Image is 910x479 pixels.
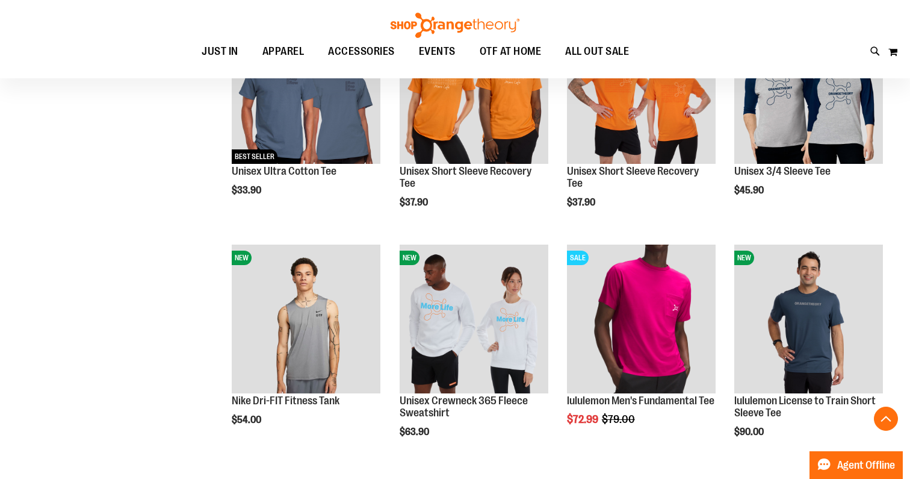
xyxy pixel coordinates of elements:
span: ACCESSORIES [328,38,395,65]
div: product [728,239,889,468]
button: Agent Offline [809,451,903,479]
a: Unisex Ultra Cotton TeeNEWBEST SELLER [232,15,380,166]
span: JUST IN [202,38,238,65]
img: Unisex Crewneck 365 Fleece Sweatshirt [400,245,548,393]
img: lululemon License to Train Short Sleeve Tee [734,245,883,393]
span: $45.90 [734,185,766,196]
img: Unisex Short Sleeve Recovery Tee [400,15,548,164]
a: Unisex Crewneck 365 Fleece Sweatshirt [400,395,528,419]
a: Unisex Short Sleeve Recovery TeeNEW [567,15,716,166]
a: Unisex Ultra Cotton Tee [232,165,336,177]
a: Unisex 3/4 Sleeve Tee [734,165,831,177]
span: $79.00 [602,413,637,425]
span: Agent Offline [837,460,895,471]
span: $72.99 [567,413,600,425]
span: $54.00 [232,415,263,425]
span: NEW [734,251,754,265]
span: $90.00 [734,427,766,437]
span: $33.90 [232,185,263,196]
div: product [561,239,722,456]
a: lululemon Men's Fundamental Tee [567,395,714,407]
img: OTF lululemon Mens The Fundamental T Wild Berry [567,245,716,393]
span: SALE [567,251,589,265]
a: Unisex 3/4 Sleeve TeeNEW [734,15,883,166]
a: OTF lululemon Mens The Fundamental T Wild BerrySALE [567,245,716,395]
div: product [561,9,722,239]
a: lululemon License to Train Short Sleeve Tee [734,395,876,419]
span: OTF AT HOME [480,38,542,65]
img: Unisex Ultra Cotton Tee [232,15,380,164]
a: Unisex Short Sleeve Recovery Tee [400,165,531,189]
span: ALL OUT SALE [565,38,629,65]
img: Unisex 3/4 Sleeve Tee [734,15,883,164]
a: Unisex Crewneck 365 Fleece SweatshirtNEW [400,245,548,395]
span: BEST SELLER [232,149,277,164]
span: $37.90 [400,197,430,208]
div: product [226,9,386,227]
div: product [728,9,889,227]
a: Nike Dri-FIT Fitness Tank [232,395,339,407]
span: NEW [400,251,419,265]
span: EVENTS [419,38,456,65]
span: $63.90 [400,427,431,437]
a: Unisex Short Sleeve Recovery Tee [400,15,548,166]
a: Nike Dri-FIT Fitness TankNEW [232,245,380,395]
div: product [226,239,386,456]
span: $37.90 [567,197,597,208]
button: Back To Top [874,407,898,431]
img: Shop Orangetheory [389,13,521,38]
img: Unisex Short Sleeve Recovery Tee [567,15,716,164]
span: NEW [232,251,252,265]
span: APPAREL [262,38,305,65]
a: Unisex Short Sleeve Recovery Tee [567,165,699,189]
div: product [394,9,554,239]
img: Nike Dri-FIT Fitness Tank [232,245,380,393]
a: lululemon License to Train Short Sleeve TeeNEW [734,245,883,395]
div: product [394,239,554,468]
